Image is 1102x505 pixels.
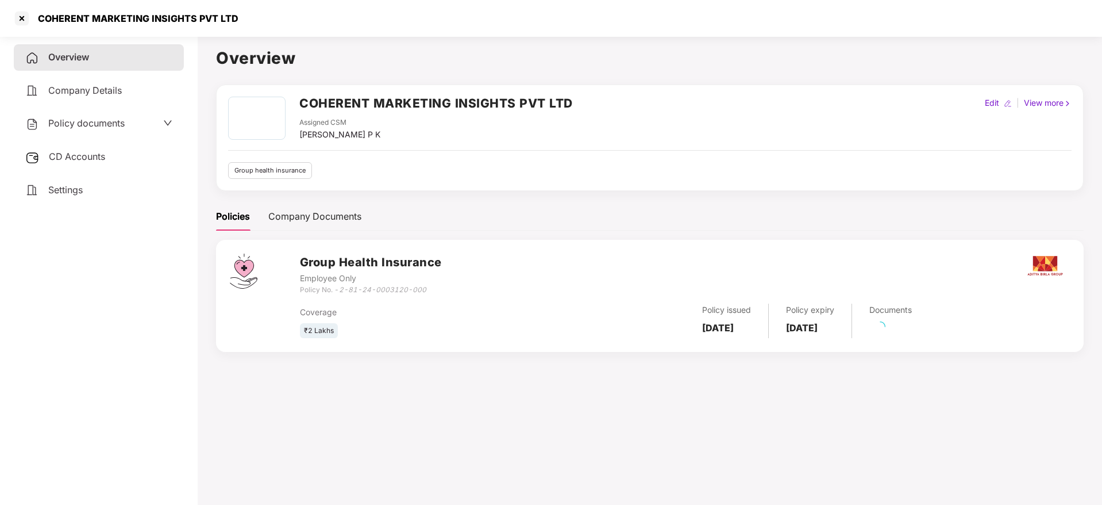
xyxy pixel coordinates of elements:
b: [DATE] [702,322,734,334]
span: Overview [48,51,89,63]
img: svg+xml;base64,PHN2ZyB4bWxucz0iaHR0cDovL3d3dy53My5vcmcvMjAwMC9zdmciIHdpZHRoPSIyNCIgaGVpZ2h0PSIyNC... [25,183,39,197]
div: Coverage [300,306,557,319]
h3: Group Health Insurance [300,254,442,271]
span: loading [874,320,886,332]
div: View more [1022,97,1074,109]
div: | [1014,97,1022,109]
div: COHERENT MARKETING INSIGHTS PVT LTD [31,13,238,24]
img: aditya.png [1025,246,1065,286]
div: Policy expiry [786,304,834,316]
div: Edit [982,97,1001,109]
h2: COHERENT MARKETING INSIGHTS PVT LTD [299,94,573,113]
h1: Overview [216,45,1084,71]
img: svg+xml;base64,PHN2ZyB4bWxucz0iaHR0cDovL3d3dy53My5vcmcvMjAwMC9zdmciIHdpZHRoPSIyNCIgaGVpZ2h0PSIyNC... [25,84,39,98]
div: Policy No. - [300,285,442,296]
div: [PERSON_NAME] P K [299,128,380,141]
span: down [163,118,172,128]
span: Company Details [48,85,122,96]
div: Group health insurance [228,162,312,179]
b: [DATE] [786,322,818,334]
span: Policy documents [48,117,125,129]
div: Policies [216,209,250,224]
i: 2-81-24-0003120-000 [339,285,426,294]
img: svg+xml;base64,PHN2ZyB3aWR0aD0iMjUiIGhlaWdodD0iMjQiIHZpZXdCb3g9IjAgMCAyNSAyNCIgZmlsbD0ibm9uZSIgeG... [25,151,40,164]
div: Assigned CSM [299,117,380,128]
div: Employee Only [300,272,442,285]
div: Policy issued [702,304,751,316]
div: Company Documents [268,209,361,224]
img: svg+xml;base64,PHN2ZyB4bWxucz0iaHR0cDovL3d3dy53My5vcmcvMjAwMC9zdmciIHdpZHRoPSIyNCIgaGVpZ2h0PSIyNC... [25,51,39,65]
span: CD Accounts [49,151,105,162]
img: rightIcon [1064,100,1072,108]
div: Documents [869,304,912,316]
div: ₹2 Lakhs [300,323,338,339]
img: svg+xml;base64,PHN2ZyB4bWxucz0iaHR0cDovL3d3dy53My5vcmcvMjAwMC9zdmciIHdpZHRoPSI0Ny43MTQiIGhlaWdodD... [230,254,257,289]
img: editIcon [1004,100,1012,108]
img: svg+xml;base64,PHN2ZyB4bWxucz0iaHR0cDovL3d3dy53My5vcmcvMjAwMC9zdmciIHdpZHRoPSIyNCIgaGVpZ2h0PSIyNC... [25,117,39,131]
span: Settings [48,184,83,196]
